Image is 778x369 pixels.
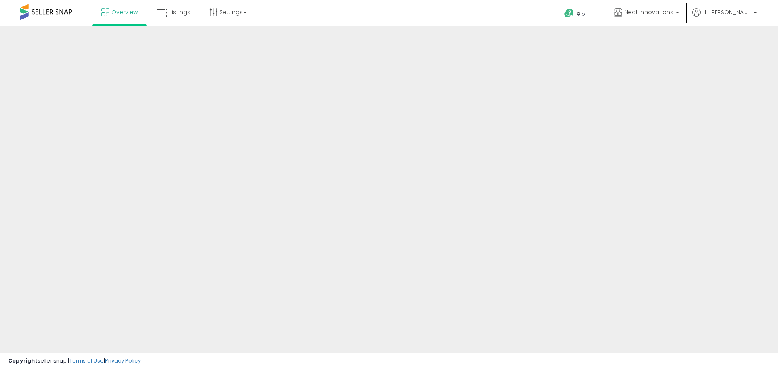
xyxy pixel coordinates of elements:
[574,11,585,17] span: Help
[558,2,601,26] a: Help
[8,357,38,365] strong: Copyright
[564,8,574,18] i: Get Help
[69,357,104,365] a: Terms of Use
[703,8,751,16] span: Hi [PERSON_NAME]
[105,357,141,365] a: Privacy Policy
[8,357,141,365] div: seller snap | |
[624,8,673,16] span: Neat Innovations
[692,8,757,26] a: Hi [PERSON_NAME]
[169,8,190,16] span: Listings
[111,8,138,16] span: Overview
